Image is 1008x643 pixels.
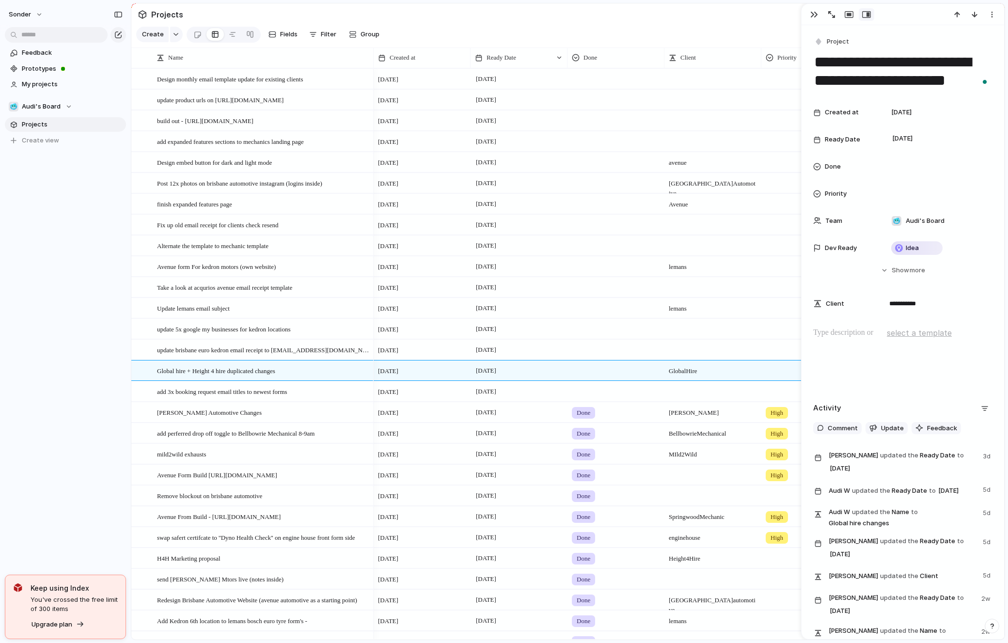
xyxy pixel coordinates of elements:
span: [DATE] [473,94,499,106]
span: Filter [321,30,336,39]
span: High [771,429,783,439]
span: [DATE] [378,491,398,501]
button: select a template [885,326,953,340]
span: Done [577,408,590,418]
span: Done [825,162,841,172]
span: [PERSON_NAME] [829,451,878,460]
span: [DATE] [378,220,398,230]
span: Bellbowrie Mechanical [665,423,761,439]
span: Show [892,266,909,275]
span: Dev Ready [825,243,857,253]
span: [DATE] [473,573,499,585]
span: [PERSON_NAME] [829,536,878,546]
span: Done [577,554,590,564]
h2: Activity [813,403,841,414]
span: Priority [825,189,847,199]
span: 5d [983,535,992,547]
span: 5d [983,483,992,495]
div: 🥶 [892,216,901,226]
span: Created at [825,108,859,117]
span: Global Hire [665,361,761,376]
span: updated the [880,626,918,636]
span: engine house [665,528,761,543]
span: Created at [390,53,415,63]
span: send [PERSON_NAME] Mtors live (notes inside) [157,573,283,584]
span: swap safert certifcate to ''Dyno Health Check'' on engine house front form side [157,532,355,543]
span: Ready Date [829,592,976,618]
span: [DATE] [473,594,499,606]
button: Filter [305,27,340,42]
span: lemans [665,611,761,626]
button: sonder [4,7,48,22]
span: Upgrade plan [31,620,72,629]
span: [DATE] [378,241,398,251]
span: to [957,451,964,460]
span: lemans [665,257,761,272]
span: Done [577,596,590,605]
span: Create [142,30,164,39]
span: [DATE] [378,596,398,605]
span: Remove blockout on brisbane automotive [157,490,262,501]
span: add 3x booking request email titles to newest forms [157,386,287,397]
span: [DATE] [827,605,853,617]
span: Client [829,569,977,582]
span: Feedback [927,423,957,433]
span: Avenue Form Build [URL][DOMAIN_NAME] [157,469,277,480]
span: My projects [22,79,123,89]
span: [DATE] [378,512,398,522]
span: [DATE] [473,427,499,439]
span: [DATE] [378,533,398,543]
span: Idea [906,243,919,253]
span: 3d [983,450,992,461]
span: Done [583,53,597,63]
span: H4H Marketing proposal [157,552,220,564]
span: avenue [665,153,761,168]
span: Done [577,512,590,522]
span: 5d [983,569,992,580]
span: [DATE] [473,219,499,231]
span: [DATE] [473,615,499,627]
span: Done [577,575,590,584]
span: Alternate the template to mechanic template [157,240,268,251]
button: Project [812,35,852,49]
span: [DATE] [378,116,398,126]
span: [DATE] [378,283,398,293]
span: [DATE] [378,325,398,334]
span: [DATE] [378,95,398,105]
span: [DATE] [378,616,398,626]
span: Ready Date [829,535,977,561]
span: Fields [280,30,298,39]
span: 2w [981,592,992,604]
span: Priority [777,53,797,63]
a: My projects [5,77,126,92]
span: lemans [665,298,761,314]
span: select a template [887,327,952,339]
span: Update [881,423,904,433]
span: [DATE] [473,532,499,543]
span: Comment [828,423,858,433]
span: [PERSON_NAME] [829,626,878,636]
span: Global hire + Height 4 hire duplicated changes [157,365,275,376]
span: Client [680,53,696,63]
span: [GEOGRAPHIC_DATA] automotive [665,590,761,615]
span: [DATE] [827,463,853,474]
span: sonder [9,10,31,19]
span: update product urls on [URL][DOMAIN_NAME] [157,94,283,105]
button: Showmore [813,262,992,279]
span: Ready Date [825,135,860,144]
button: Fields [265,27,301,42]
span: Audi's Board [22,102,61,111]
span: [DATE] [473,552,499,564]
span: [DATE] [378,158,398,168]
span: [DATE] [378,387,398,397]
button: Group [344,27,384,42]
span: [DATE] [473,115,499,126]
span: Feedback [22,48,123,58]
span: [DATE] [473,240,499,251]
span: [DATE] [378,179,398,188]
span: Done [577,429,590,439]
span: [DATE] [473,302,499,314]
span: [DATE] [378,554,398,564]
span: to [957,593,964,603]
span: to [939,626,946,636]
